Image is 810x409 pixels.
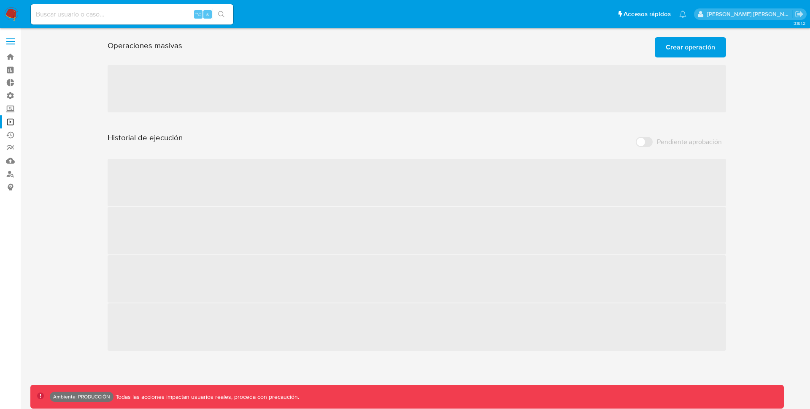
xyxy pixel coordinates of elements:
[624,10,671,19] span: Accesos rápidos
[31,9,233,20] input: Buscar usuario o caso...
[795,10,804,19] a: Salir
[213,8,230,20] button: search-icon
[206,10,209,18] span: s
[113,393,299,401] p: Todas las acciones impactan usuarios reales, proceda con precaución.
[195,10,201,18] span: ⌥
[679,11,686,18] a: Notificaciones
[53,395,110,398] p: Ambiente: PRODUCCIÓN
[707,10,792,18] p: jorge.diazserrato@mercadolibre.com.co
